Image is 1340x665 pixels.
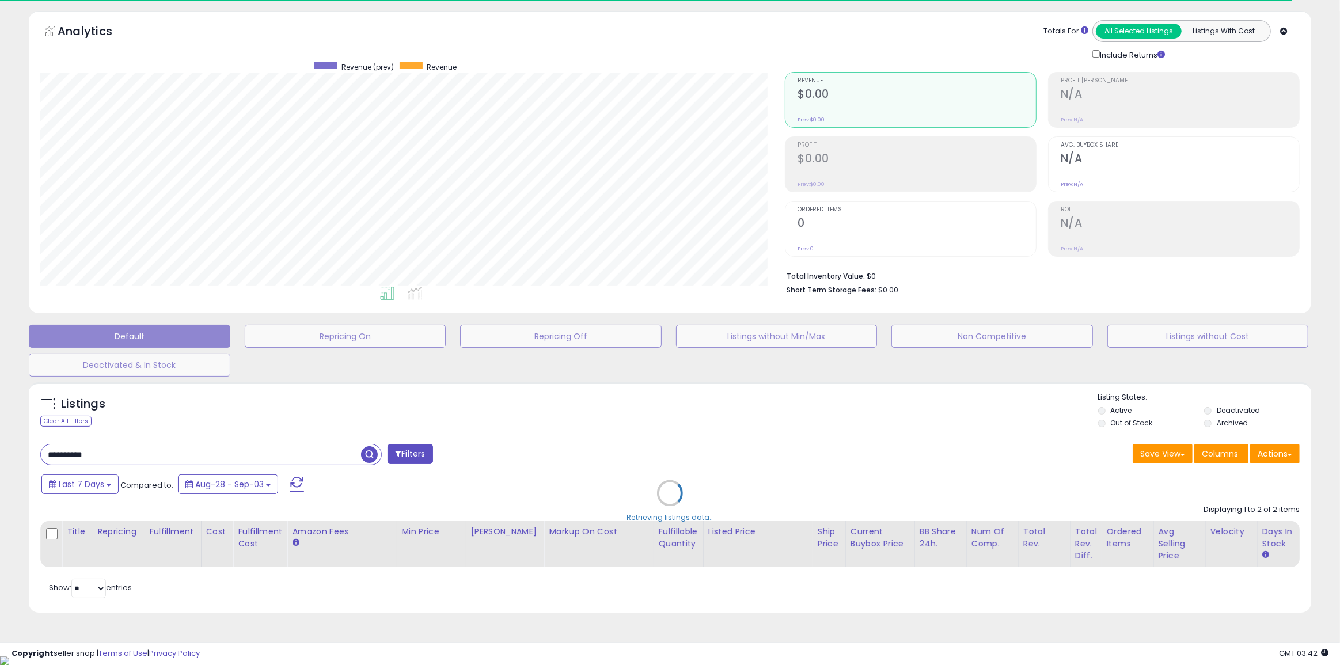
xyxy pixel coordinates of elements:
[1061,116,1083,123] small: Prev: N/A
[1107,325,1309,348] button: Listings without Cost
[29,325,230,348] button: Default
[798,88,1036,103] h2: $0.00
[1181,24,1267,39] button: Listings With Cost
[1096,24,1182,39] button: All Selected Listings
[798,78,1036,84] span: Revenue
[798,181,825,188] small: Prev: $0.00
[798,207,1036,213] span: Ordered Items
[460,325,662,348] button: Repricing Off
[98,648,147,659] a: Terms of Use
[12,648,54,659] strong: Copyright
[798,142,1036,149] span: Profit
[787,271,865,281] b: Total Inventory Value:
[787,285,876,295] b: Short Term Storage Fees:
[1061,207,1299,213] span: ROI
[627,513,713,523] div: Retrieving listings data..
[1043,26,1088,37] div: Totals For
[878,284,898,295] span: $0.00
[149,648,200,659] a: Privacy Policy
[798,116,825,123] small: Prev: $0.00
[1061,142,1299,149] span: Avg. Buybox Share
[1061,152,1299,168] h2: N/A
[891,325,1093,348] button: Non Competitive
[1061,216,1299,232] h2: N/A
[58,23,135,42] h5: Analytics
[1279,648,1328,659] span: 2025-09-11 03:42 GMT
[798,245,814,252] small: Prev: 0
[1061,245,1083,252] small: Prev: N/A
[341,62,394,72] span: Revenue (prev)
[787,268,1291,282] li: $0
[12,648,200,659] div: seller snap | |
[676,325,878,348] button: Listings without Min/Max
[798,152,1036,168] h2: $0.00
[29,354,230,377] button: Deactivated & In Stock
[245,325,446,348] button: Repricing On
[1061,181,1083,188] small: Prev: N/A
[427,62,457,72] span: Revenue
[1084,48,1179,60] div: Include Returns
[1061,78,1299,84] span: Profit [PERSON_NAME]
[798,216,1036,232] h2: 0
[1061,88,1299,103] h2: N/A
